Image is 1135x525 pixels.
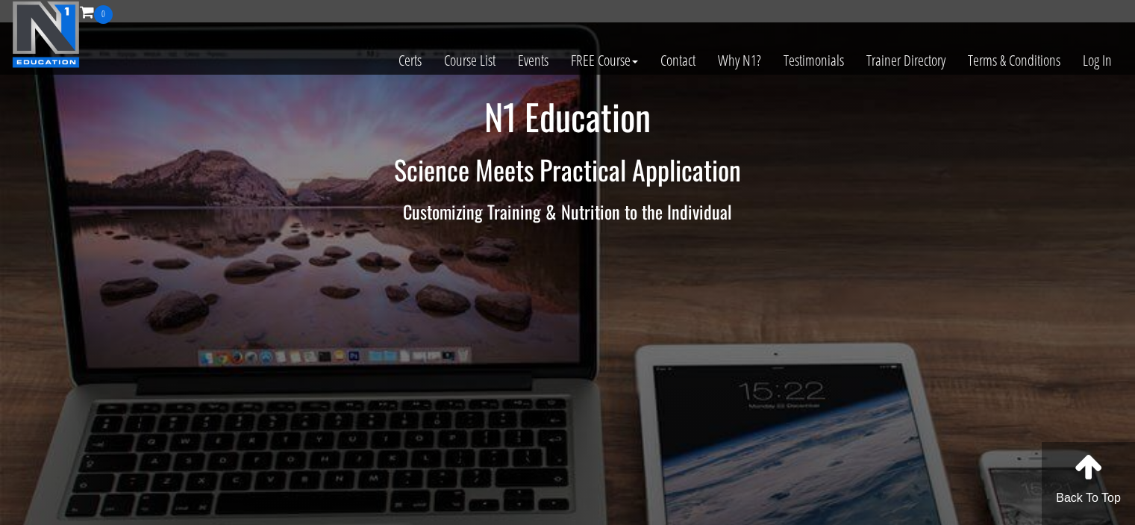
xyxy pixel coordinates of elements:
[507,24,560,97] a: Events
[855,24,957,97] a: Trainer Directory
[560,24,649,97] a: FREE Course
[131,97,1004,137] h1: N1 Education
[80,1,113,22] a: 0
[12,1,80,68] img: n1-education
[707,24,772,97] a: Why N1?
[772,24,855,97] a: Testimonials
[433,24,507,97] a: Course List
[131,202,1004,221] h3: Customizing Training & Nutrition to the Individual
[131,155,1004,184] h2: Science Meets Practical Application
[1072,24,1123,97] a: Log In
[387,24,433,97] a: Certs
[94,5,113,24] span: 0
[649,24,707,97] a: Contact
[957,24,1072,97] a: Terms & Conditions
